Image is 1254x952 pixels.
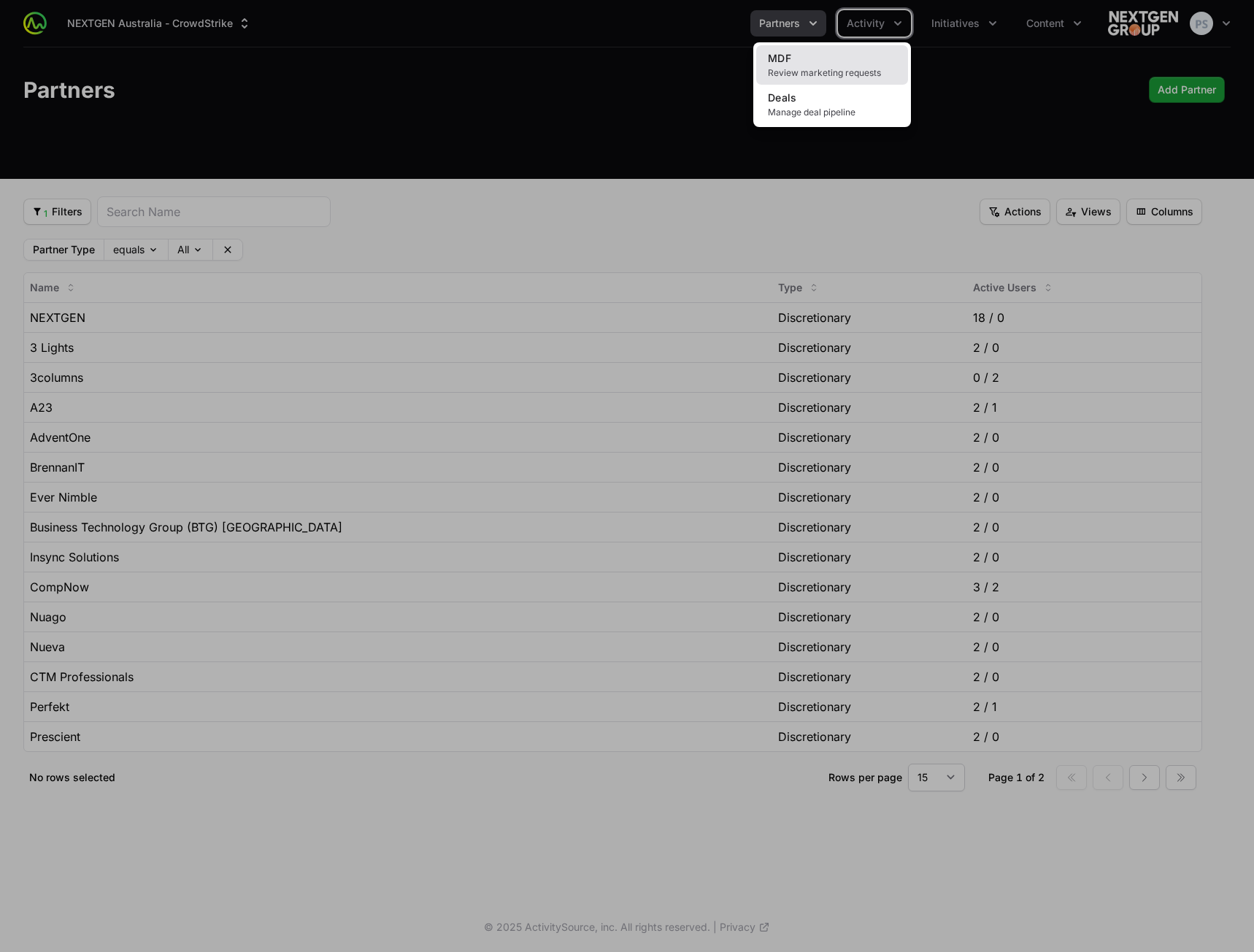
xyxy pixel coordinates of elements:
[768,67,896,79] span: Review marketing requests
[47,10,1090,37] div: Main navigation
[756,45,908,85] a: MDFReview marketing requests
[838,10,911,37] div: Activity menu
[768,52,791,64] span: MDF
[768,107,896,118] span: Manage deal pipeline
[756,85,908,124] a: DealsManage deal pipeline
[768,91,797,104] span: Deals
